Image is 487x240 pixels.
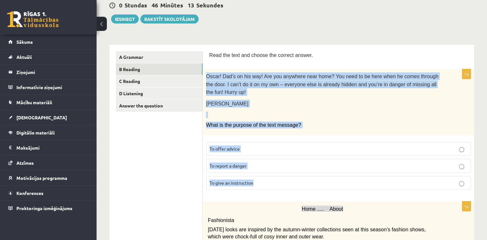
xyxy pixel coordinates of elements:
[8,34,89,49] a: Sākums
[8,110,89,125] a: [DEMOGRAPHIC_DATA]
[16,99,52,105] span: Mācību materiāli
[8,80,89,95] a: Informatīvie ziņojumi
[8,171,89,185] a: Motivācijas programma
[208,227,426,239] span: [DATE] looks are inspired by the autumn-winter collections seen at this season’s fashion shows, w...
[16,80,89,95] legend: Informatīvie ziņojumi
[16,65,89,79] legend: Ziņojumi
[116,75,202,87] a: C Reading
[8,95,89,110] a: Mācību materiāli
[152,1,158,9] span: 46
[462,69,471,79] p: 1p
[16,205,72,211] span: Proktoringa izmēģinājums
[116,100,202,112] a: Answer the question
[160,1,183,9] span: Minūtes
[16,140,89,155] legend: Maksājumi
[196,1,223,9] span: Sekundes
[206,101,248,106] span: [PERSON_NAME]
[8,140,89,155] a: Maksājumi
[16,115,67,120] span: [DEMOGRAPHIC_DATA]
[210,146,240,152] span: To offer advice
[8,201,89,216] a: Proktoringa izmēģinājums
[16,54,32,60] span: Aktuāli
[111,14,139,23] button: Iesniegt
[140,14,199,23] a: Rakstīt skolotājam
[7,11,59,27] a: Rīgas 1. Tālmācības vidusskola
[8,65,89,79] a: Ziņojumi
[8,186,89,200] a: Konferences
[206,74,438,95] span: Oscar! Dad’s on his way! Are you anywhere near home? You need to be here when he comes through th...
[209,52,313,58] span: Read the text and choose the correct answer.
[16,130,55,135] span: Digitālie materiāli
[116,63,202,75] a: B Reading
[8,155,89,170] a: Atzīmes
[16,39,33,45] span: Sākums
[210,180,253,186] span: To give an instruction
[125,1,147,9] span: Stundas
[462,201,471,211] p: 1p
[208,217,234,223] span: Fashionista
[16,175,67,181] span: Motivācijas programma
[302,206,343,212] span: Home ..... About
[210,163,247,169] span: To report a danger
[8,125,89,140] a: Digitālie materiāli
[16,190,43,196] span: Konferences
[188,1,194,9] span: 13
[459,181,464,186] input: To give an instruction
[16,160,34,166] span: Atzīmes
[116,51,202,63] a: A Grammar
[459,164,464,169] input: To report a danger
[8,50,89,64] a: Aktuāli
[206,122,301,128] span: What is the purpose of the text message?
[116,88,202,99] a: D Listening
[119,1,122,9] span: 0
[459,147,464,152] input: To offer advice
